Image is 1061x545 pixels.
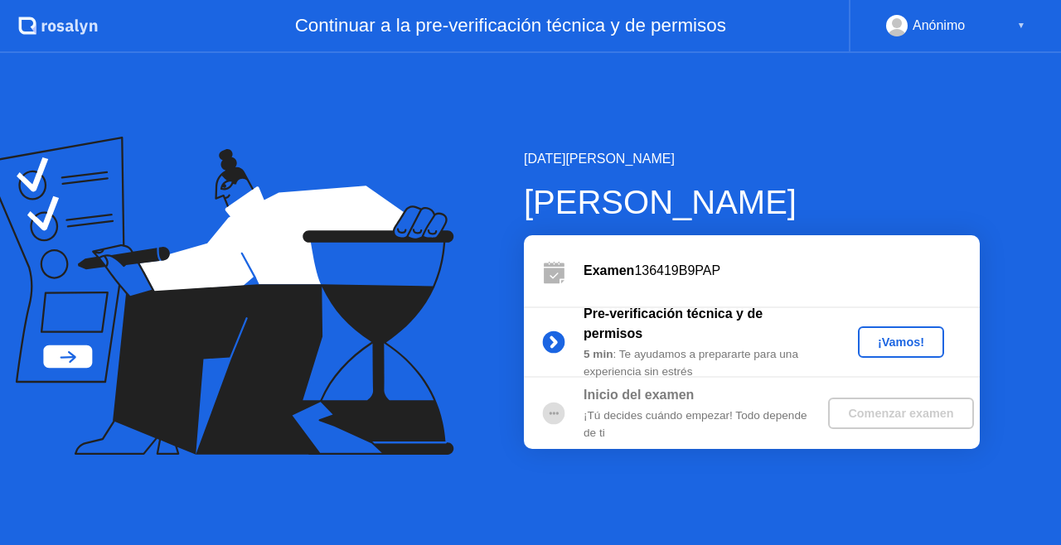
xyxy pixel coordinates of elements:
b: Inicio del examen [584,388,694,402]
div: ¡Tú decides cuándo empezar! Todo depende de ti [584,408,822,441]
div: Comenzar examen [835,407,967,420]
b: Pre-verificación técnica y de permisos [584,306,763,340]
b: Examen [584,263,634,277]
div: 136419B9PAP [584,261,980,281]
div: [PERSON_NAME] [524,177,980,227]
button: Comenzar examen [828,398,973,429]
div: [DATE][PERSON_NAME] [524,149,980,169]
div: ▼ [1017,15,1025,36]
div: : Te ayudamos a prepararte para una experiencia sin estrés [584,346,822,380]
b: 5 min [584,348,613,360]
div: ¡Vamos! [865,335,937,349]
div: Anónimo [913,15,965,36]
button: ¡Vamos! [858,326,944,358]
